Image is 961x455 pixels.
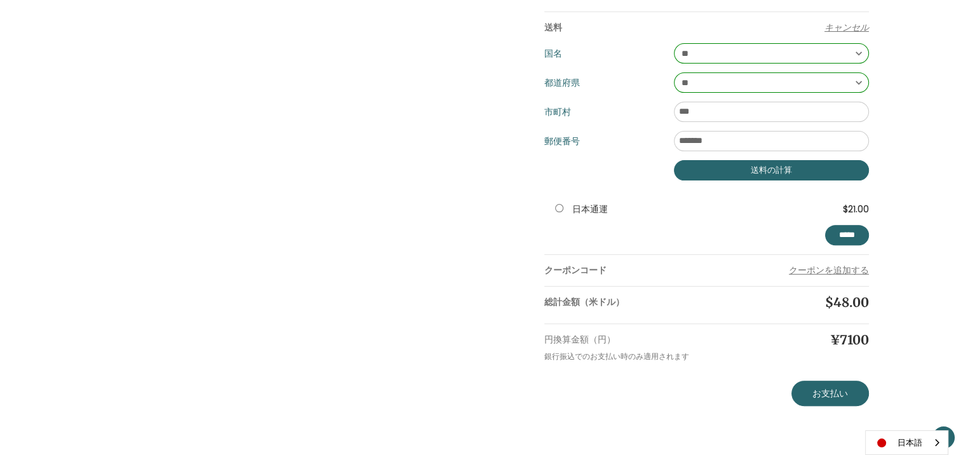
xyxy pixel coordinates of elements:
[674,160,869,180] button: 送料の計算
[544,351,689,362] small: 銀行振込でのお支払い時のみ適用されます
[824,21,869,34] button: Add Info
[830,332,869,348] span: ¥7100
[866,431,948,454] a: 日本語
[544,102,571,122] label: 市町村
[789,264,869,277] button: クーポンを追加する
[572,203,608,215] label: 日本通運
[865,430,948,455] aside: Language selected: 日本語
[544,72,580,93] label: 都道府県
[544,333,707,346] p: 円換算金額（円）
[544,21,562,34] strong: 送料
[544,43,562,64] label: 国名
[791,381,869,406] a: お支払い
[544,131,580,151] label: 郵便番号
[544,295,624,308] strong: 総計金額（米ドル）
[825,294,869,310] span: $48.00
[865,430,948,455] div: Language
[824,21,869,34] span: キャンセル
[544,264,607,276] strong: クーポンコード
[843,203,869,215] b: $21.00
